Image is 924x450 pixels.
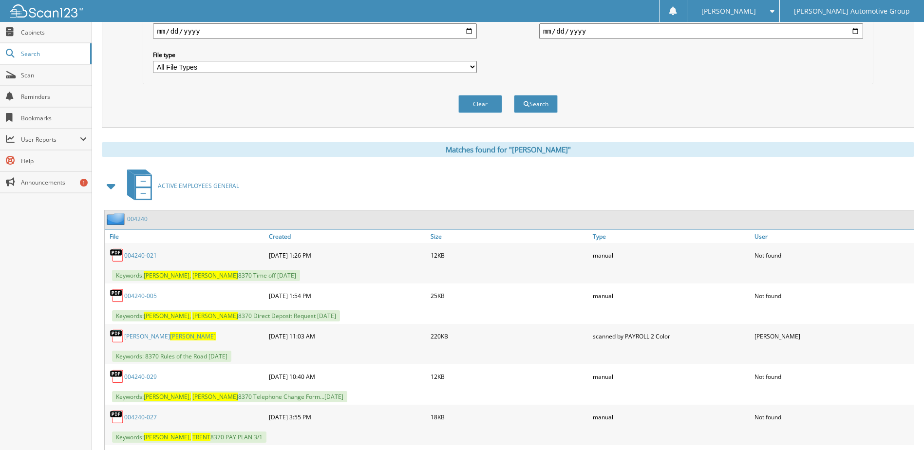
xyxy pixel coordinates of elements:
[752,367,914,386] div: Not found
[170,332,216,340] span: [PERSON_NAME]
[124,332,216,340] a: [PERSON_NAME][PERSON_NAME]
[266,326,428,346] div: [DATE] 11:03 AM
[752,326,914,346] div: [PERSON_NAME]
[266,230,428,243] a: Created
[121,167,239,205] a: ACTIVE EMPLOYEES GENERAL
[124,251,157,260] a: 004240-021
[127,215,148,223] a: 004240
[124,292,157,300] a: 004240-005
[110,410,124,424] img: PDF.png
[192,312,238,320] span: [PERSON_NAME]
[539,23,863,39] input: end
[124,413,157,421] a: 004240-027
[701,8,756,14] span: [PERSON_NAME]
[158,182,239,190] span: ACTIVE EMPLOYEES GENERAL
[875,403,924,450] iframe: Chat Widget
[144,393,191,401] span: [PERSON_NAME],
[590,326,752,346] div: scanned by PAYROLL 2 Color
[21,114,87,122] span: Bookmarks
[21,93,87,101] span: Reminders
[590,230,752,243] a: Type
[124,373,157,381] a: 004240-029
[110,248,124,262] img: PDF.png
[21,50,85,58] span: Search
[794,8,910,14] span: [PERSON_NAME] Automotive Group
[112,310,340,321] span: Keywords: 8370 Direct Deposit Request [DATE]
[21,157,87,165] span: Help
[144,433,191,441] span: [PERSON_NAME],
[514,95,558,113] button: Search
[192,271,238,280] span: [PERSON_NAME]
[590,286,752,305] div: manual
[192,433,210,441] span: TRENT
[266,245,428,265] div: [DATE] 1:26 PM
[428,230,590,243] a: Size
[266,286,428,305] div: [DATE] 1:54 PM
[752,407,914,427] div: Not found
[112,391,347,402] span: Keywords: 8370 Telephone Change Form...[DATE]
[144,312,191,320] span: [PERSON_NAME],
[21,135,80,144] span: User Reports
[590,367,752,386] div: manual
[112,351,231,362] span: Keywords: 8370 Rules of the Road [DATE]
[21,71,87,79] span: Scan
[110,288,124,303] img: PDF.png
[10,4,83,18] img: scan123-logo-white.svg
[21,178,87,187] span: Announcements
[428,245,590,265] div: 12KB
[428,286,590,305] div: 25KB
[110,369,124,384] img: PDF.png
[112,431,266,443] span: Keywords: 8370 PAY PLAN 3/1
[428,367,590,386] div: 12KB
[105,230,266,243] a: File
[266,367,428,386] div: [DATE] 10:40 AM
[80,179,88,187] div: 1
[266,407,428,427] div: [DATE] 3:55 PM
[590,245,752,265] div: manual
[458,95,502,113] button: Clear
[21,28,87,37] span: Cabinets
[107,213,127,225] img: folder2.png
[428,407,590,427] div: 18KB
[112,270,300,281] span: Keywords: 8370 Time off [DATE]
[428,326,590,346] div: 220KB
[153,51,477,59] label: File type
[110,329,124,343] img: PDF.png
[153,23,477,39] input: start
[144,271,191,280] span: [PERSON_NAME],
[752,286,914,305] div: Not found
[752,245,914,265] div: Not found
[192,393,238,401] span: [PERSON_NAME]
[102,142,914,157] div: Matches found for "[PERSON_NAME]"
[752,230,914,243] a: User
[590,407,752,427] div: manual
